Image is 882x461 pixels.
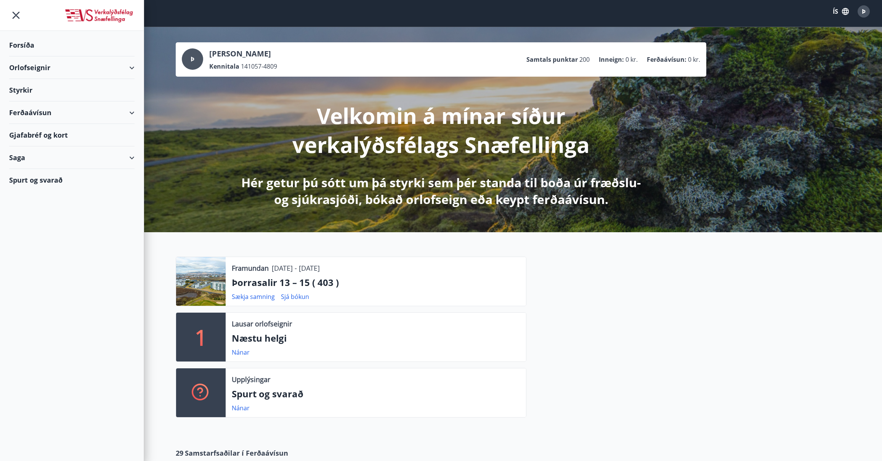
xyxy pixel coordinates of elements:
button: menu [9,8,23,22]
p: Framundan [232,263,269,273]
span: Þ [191,55,194,63]
div: Orlofseignir [9,56,135,79]
a: Sjá bókun [281,292,309,301]
p: Velkomin á mínar síður verkalýðsfélags Snæfellinga [240,101,642,159]
p: [PERSON_NAME] [209,48,277,59]
span: Samstarfsaðilar í Ferðaávísun [185,448,288,458]
span: 0 kr. [625,55,638,64]
p: [DATE] - [DATE] [272,263,320,273]
div: Saga [9,146,135,169]
p: Þorrasalir 13 – 15 ( 403 ) [232,276,520,289]
div: Styrkir [9,79,135,101]
p: Kennitala [209,62,239,71]
p: Spurt og svarað [232,387,520,400]
p: 1 [195,323,207,352]
div: Spurt og svarað [9,169,135,191]
span: 29 [176,448,183,458]
p: Næstu helgi [232,332,520,345]
button: Þ [855,2,873,21]
p: Upplýsingar [232,374,270,384]
p: Hér getur þú sótt um þá styrki sem þér standa til boða úr fræðslu- og sjúkrasjóði, bókað orlofsei... [240,174,642,208]
p: Inneign : [599,55,624,64]
div: Ferðaávísun [9,101,135,124]
span: 200 [579,55,590,64]
a: Nánar [232,404,250,412]
img: union_logo [64,8,135,24]
span: 0 kr. [688,55,700,64]
p: Ferðaávísun : [647,55,686,64]
span: 141057-4809 [241,62,277,71]
button: ÍS [829,5,853,18]
a: Nánar [232,348,250,357]
div: Forsíða [9,34,135,56]
div: Gjafabréf og kort [9,124,135,146]
p: Samtals punktar [526,55,578,64]
span: Þ [862,7,866,16]
a: Sækja samning [232,292,275,301]
p: Lausar orlofseignir [232,319,292,329]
